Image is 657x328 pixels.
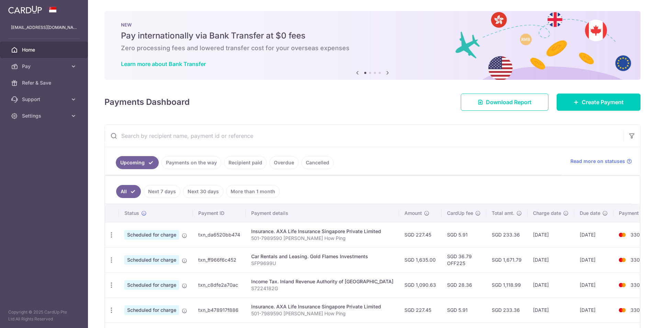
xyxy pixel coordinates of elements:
p: 501-7989590 [PERSON_NAME] How Ping [251,235,393,242]
span: 3309 [631,282,643,288]
td: [DATE] [527,247,574,272]
a: Cancelled [301,156,334,169]
span: Total amt. [492,210,514,217]
td: txn_c8dfe2a70ac [193,272,246,297]
a: Create Payment [557,94,641,111]
img: CardUp [8,6,42,14]
span: Status [124,210,139,217]
p: [EMAIL_ADDRESS][DOMAIN_NAME] [11,24,77,31]
td: [DATE] [574,272,613,297]
td: SGD 28.36 [442,272,486,297]
td: txn_ff966f6c452 [193,247,246,272]
td: SGD 36.79 OFF225 [442,247,486,272]
th: Payment ID [193,204,246,222]
input: Search by recipient name, payment id or reference [105,125,624,147]
td: [DATE] [527,297,574,322]
p: NEW [121,22,624,28]
span: 3309 [631,257,643,263]
a: Overdue [269,156,299,169]
td: SGD 5.91 [442,297,486,322]
td: [DATE] [527,272,574,297]
span: Pay [22,63,67,70]
span: Amount [404,210,422,217]
span: Due date [580,210,600,217]
p: S7224182G [251,285,393,292]
span: Scheduled for charge [124,280,179,290]
span: Scheduled for charge [124,255,179,265]
td: txn_b478917f886 [193,297,246,322]
th: Payment details [246,204,399,222]
a: Learn more about Bank Transfer [121,61,206,67]
img: Bank Card [615,231,629,239]
td: SGD 5.91 [442,222,486,247]
span: 3309 [631,307,643,313]
td: SGD 233.36 [486,222,527,247]
img: Bank Card [615,281,629,289]
td: SGD 1,671.79 [486,247,527,272]
span: 3309 [631,232,643,238]
a: Upcoming [116,156,159,169]
span: Scheduled for charge [124,305,179,315]
span: CardUp fee [447,210,473,217]
a: Read more on statuses [570,158,632,165]
span: Charge date [533,210,561,217]
div: Income Tax. Inland Revenue Authority of [GEOGRAPHIC_DATA] [251,278,393,285]
td: [DATE] [574,222,613,247]
span: Download Report [486,98,532,106]
td: txn_da6520bb474 [193,222,246,247]
span: Scheduled for charge [124,230,179,240]
td: SGD 1,090.63 [399,272,442,297]
td: [DATE] [574,247,613,272]
a: More than 1 month [226,185,280,198]
h4: Payments Dashboard [104,96,190,108]
p: SFP9699U [251,260,393,267]
a: Next 30 days [183,185,223,198]
img: Bank transfer banner [104,11,641,80]
span: Read more on statuses [570,158,625,165]
td: [DATE] [527,222,574,247]
div: Car Rentals and Leasing. Gold Flames Investments [251,253,393,260]
a: Next 7 days [144,185,180,198]
a: Payments on the way [162,156,221,169]
img: Bank Card [615,256,629,264]
a: Recipient paid [224,156,267,169]
td: SGD 1,118.99 [486,272,527,297]
p: 501-7989590 [PERSON_NAME] How Ping [251,310,393,317]
span: Settings [22,112,67,119]
span: Refer & Save [22,79,67,86]
div: Insurance. AXA Life Insurance Singapore Private Limited [251,303,393,310]
td: SGD 227.45 [399,297,442,322]
span: Create Payment [582,98,624,106]
img: Bank Card [615,306,629,314]
h6: Zero processing fees and lowered transfer cost for your overseas expenses [121,44,624,52]
td: SGD 1,635.00 [399,247,442,272]
td: [DATE] [574,297,613,322]
span: Support [22,96,67,103]
td: SGD 227.45 [399,222,442,247]
div: Insurance. AXA Life Insurance Singapore Private Limited [251,228,393,235]
a: Download Report [461,94,548,111]
h5: Pay internationally via Bank Transfer at $0 fees [121,30,624,41]
span: Home [22,46,67,53]
a: All [116,185,141,198]
td: SGD 233.36 [486,297,527,322]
